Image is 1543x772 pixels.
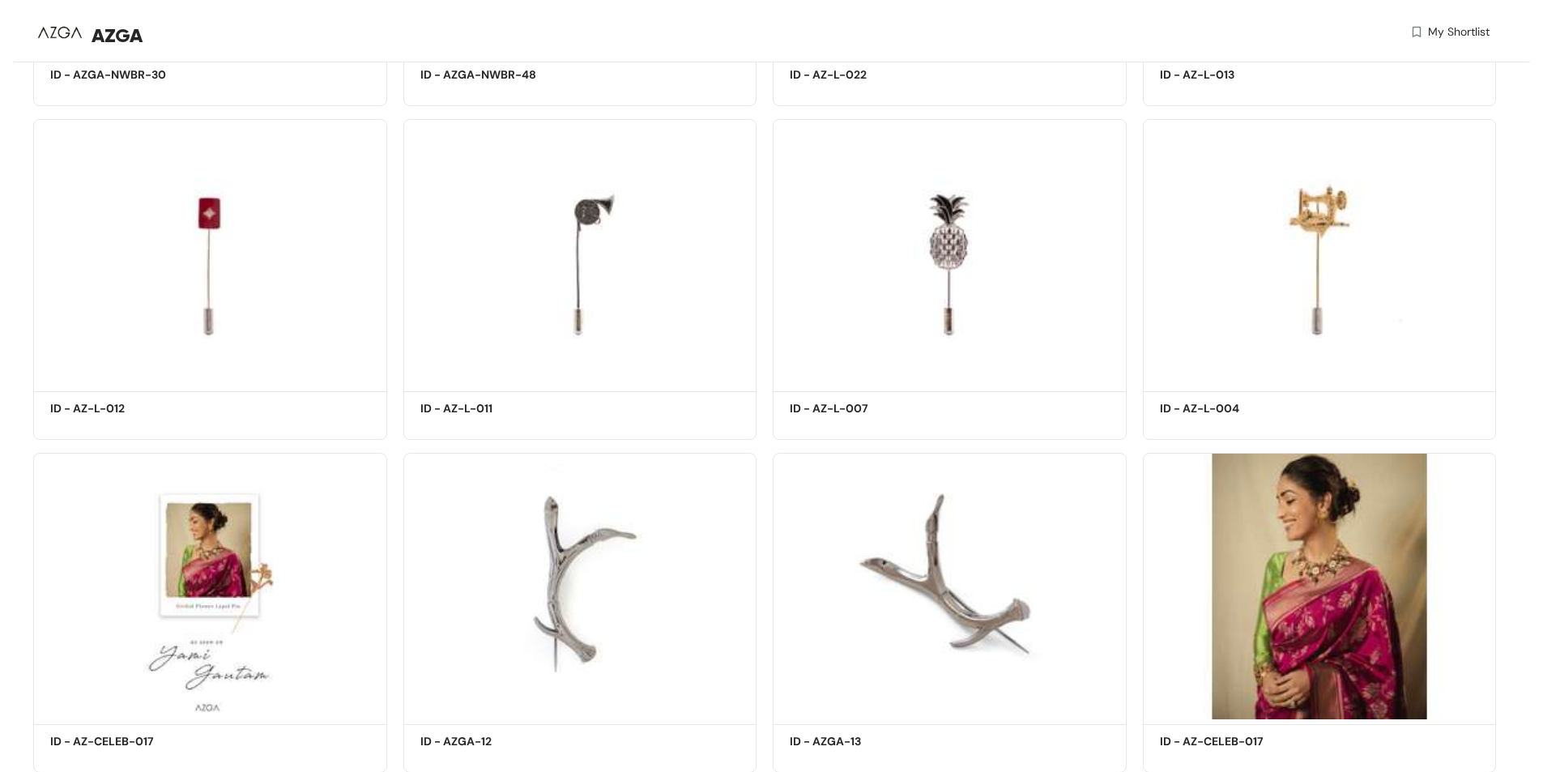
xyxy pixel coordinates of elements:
[790,66,927,83] h5: ID - AZ-L-022
[1143,119,1497,386] img: 9d9c2b3a-e1ce-4241-a345-022c6e0aca83
[773,453,1127,720] img: 4c52912b-ec71-4907-bd01-c3e397fc490d
[1160,400,1298,417] h5: ID - AZ-L-004
[33,6,86,59] img: Buyer Portal
[33,119,387,386] img: af076cae-60d6-46e5-981e-d5317cd3ccd4
[50,733,188,750] h5: ID - AZ-CELEB-017
[1160,733,1298,750] h5: ID - AZ-CELEB-017
[790,400,927,417] h5: ID - AZ-L-007
[773,119,1127,386] img: eef1caa5-c86f-496a-a6d7-bad0b7ecb25b
[50,400,188,417] h5: ID - AZ-L-012
[403,119,757,386] img: 0de39009-d256-4a34-88b5-08320b1254d6
[420,400,558,417] h5: ID - AZ-L-011
[1428,23,1490,41] span: My Shortlist
[50,66,188,83] h5: ID - AZGA-NWBR-30
[790,733,927,750] h5: ID - AZGA-13
[1143,453,1497,720] img: 2ea93949-a2b0-42c3-8fb7-d1a0ac39a754
[1160,66,1298,83] h5: ID - AZ-L-013
[420,66,558,83] h5: ID - AZGA-NWBR-48
[1409,23,1424,41] img: wishlist
[403,453,757,720] img: a11a4ed5-430a-4d2f-9b50-a0111e801222
[420,733,558,750] h5: ID - AZGA-12
[33,453,387,720] img: ac4d3ee5-b464-4ddc-98f6-ef7b550dfb5a
[92,21,143,50] span: AZGA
